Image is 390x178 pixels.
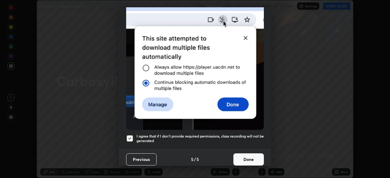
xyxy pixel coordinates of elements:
h5: I agree that if I don't provide required permissions, class recording will not be generated [136,134,264,143]
button: Previous [126,153,157,166]
button: Done [233,153,264,166]
h4: 5 [197,156,199,162]
h4: 5 [191,156,193,162]
h4: / [194,156,196,162]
